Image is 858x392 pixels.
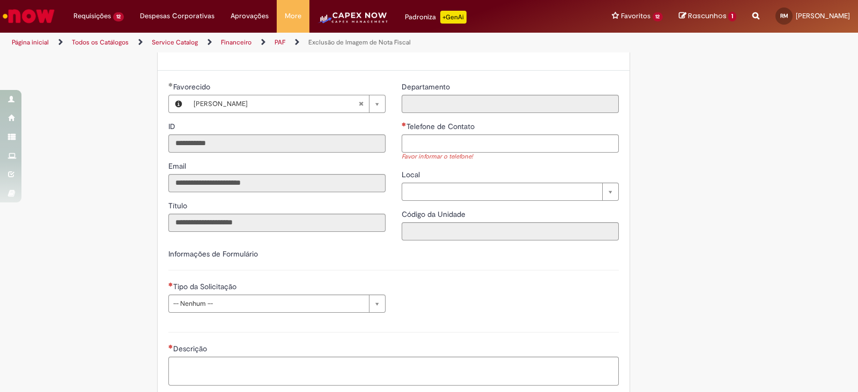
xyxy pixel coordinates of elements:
[8,33,564,52] ul: Trilhas de página
[113,12,124,21] span: 12
[402,122,406,126] span: Necessários
[168,134,386,153] input: ID
[72,38,129,47] a: Todos os Catálogos
[796,11,850,20] span: [PERSON_NAME]
[173,282,239,291] span: Tipo da Solicitação
[679,11,736,21] a: Rascunhos
[12,38,49,47] a: Página inicial
[402,134,619,153] input: Telefone de Contato
[402,209,468,219] span: Somente leitura - Código da Unidade
[168,82,173,87] span: Obrigatório Preenchido
[140,11,214,21] span: Despesas Corporativas
[168,357,619,386] textarea: Descrição
[402,153,619,162] div: Favor informar o telefone!
[688,11,727,21] span: Rascunhos
[168,200,189,211] label: Somente leitura - Título
[152,38,198,47] a: Service Catalog
[402,209,468,220] label: Somente leitura - Código da Unidade
[402,222,619,240] input: Código da Unidade
[168,201,189,210] span: Somente leitura - Título
[168,344,173,349] span: Necessários
[168,121,177,132] label: Somente leitura - ID
[402,183,619,201] a: Limpar campo Local
[285,11,301,21] span: More
[402,170,422,179] span: Local
[168,161,188,171] span: Somente leitura - Email
[405,11,467,24] div: Padroniza
[353,95,369,112] abbr: Limpar campo Favorecido
[168,122,177,131] span: Somente leitura - ID
[73,11,111,21] span: Requisições
[402,82,452,92] span: Somente leitura - Departamento
[1,5,56,27] img: ServiceNow
[221,38,252,47] a: Financeiro
[173,82,212,92] span: Necessários - Favorecido
[402,95,619,113] input: Departamento
[194,95,358,112] span: [PERSON_NAME]
[440,11,467,24] p: +GenAi
[173,295,364,312] span: -- Nenhum --
[406,122,477,131] span: Telefone de Contato
[402,81,452,92] label: Somente leitura - Departamento
[780,12,788,19] span: RM
[728,12,736,21] span: 1
[653,12,663,21] span: 12
[168,249,258,259] label: Informações de Formulário
[621,11,650,21] span: Favoritos
[168,174,386,192] input: Email
[188,95,385,112] a: [PERSON_NAME]Limpar campo Favorecido
[231,11,269,21] span: Aprovações
[308,38,411,47] a: Exclusão de Imagem de Nota Fiscal
[169,95,188,112] button: Favorecido, Visualizar este registro Raiane Martins
[168,214,386,232] input: Título
[168,282,173,287] span: Necessários
[168,161,188,171] label: Somente leitura - Email
[275,38,285,47] a: PAF
[173,344,209,353] span: Descrição
[317,11,389,32] img: CapexLogo5.png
